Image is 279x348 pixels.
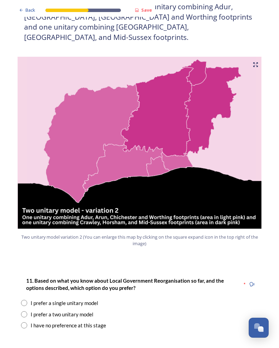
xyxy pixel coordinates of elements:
span: Two unitary model variation 2 (You can enlarge this map by clicking on the square expand icon in ... [21,234,258,247]
div: I prefer a single unitary model [31,299,98,307]
span: Back [25,7,35,13]
h3: - one unitary combining Adur, [GEOGRAPHIC_DATA], [GEOGRAPHIC_DATA] and Worthing footprints and on... [24,2,255,42]
div: I prefer a two unitary model [31,311,93,318]
strong: 11. Based on what you know about Local Government Reorganisation so far, and the options describe... [26,278,225,291]
strong: Save [141,7,152,13]
div: I have no preference at this stage [31,322,106,329]
button: Open Chat [249,318,269,338]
